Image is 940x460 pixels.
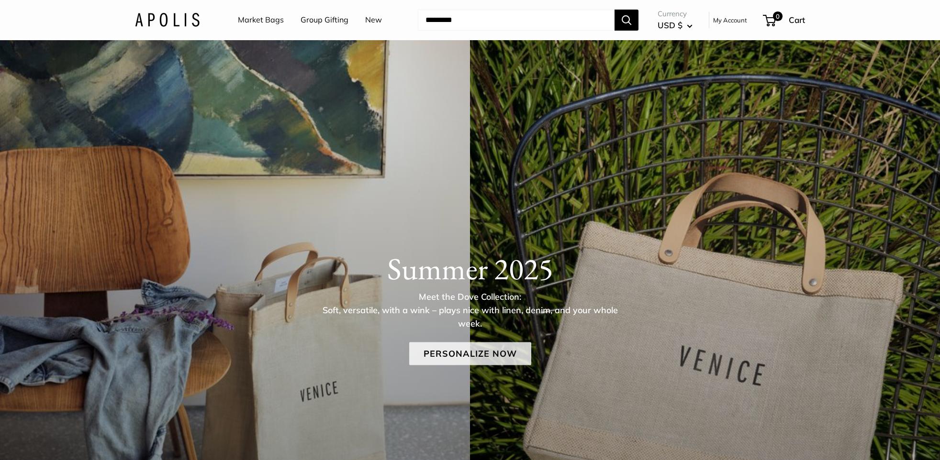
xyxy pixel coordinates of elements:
[615,10,638,31] button: Search
[301,13,348,27] a: Group Gifting
[135,251,805,287] h1: Summer 2025
[773,11,783,21] span: 0
[418,10,615,31] input: Search...
[658,20,683,30] span: USD $
[238,13,284,27] a: Market Bags
[365,13,382,27] a: New
[409,342,531,365] a: Personalize Now
[789,15,805,25] span: Cart
[135,13,200,27] img: Apolis
[713,14,747,26] a: My Account
[658,7,693,21] span: Currency
[314,290,626,330] p: Meet the Dove Collection: Soft, versatile, with a wink – plays nice with linen, denim, and your w...
[658,18,693,33] button: USD $
[764,12,805,28] a: 0 Cart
